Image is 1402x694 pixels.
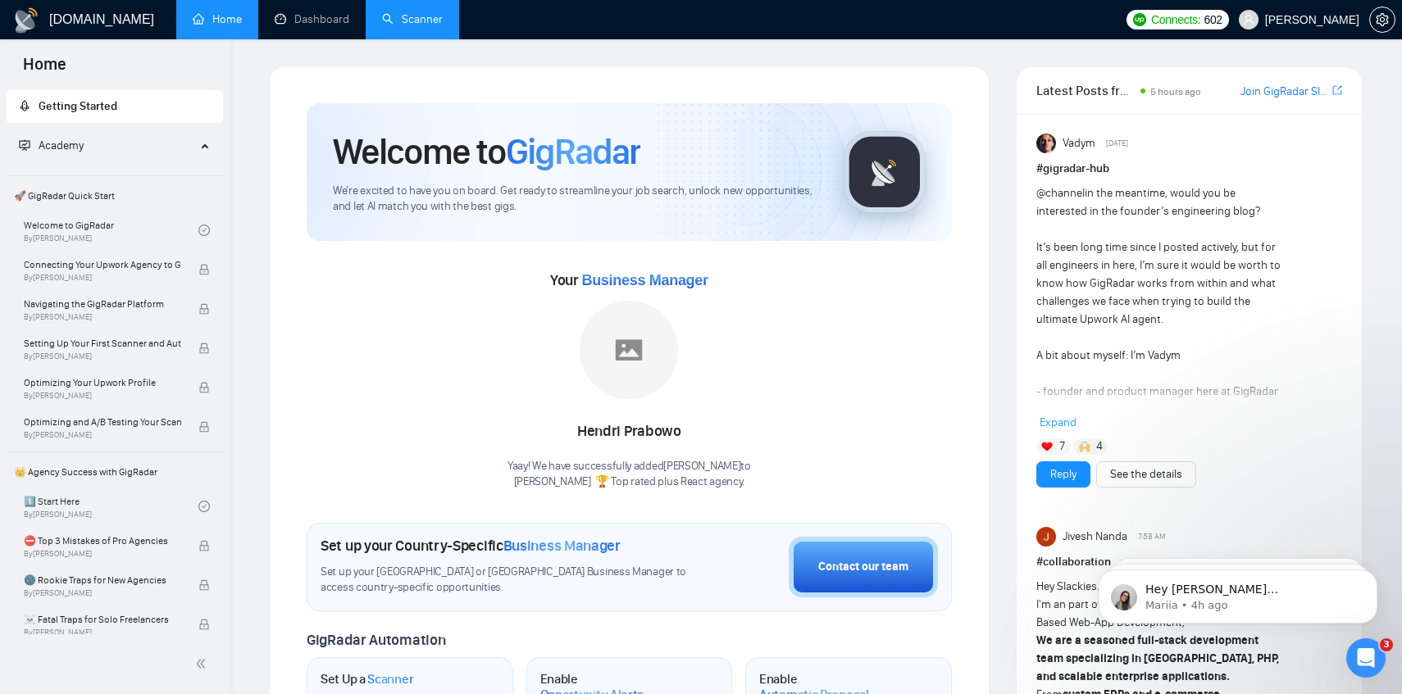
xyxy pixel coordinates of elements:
strong: We are a seasoned full-stack development team specializing in [GEOGRAPHIC_DATA], PHP, and scalabl... [1036,633,1279,683]
span: Academy [39,138,84,152]
span: double-left [195,655,212,672]
span: Connecting Your Upwork Agency to GigRadar [24,256,181,273]
span: lock [198,382,210,393]
span: 🌚 Rookie Traps for New Agencies [24,572,181,588]
span: 👑 Agency Success with GigRadar [7,456,221,488]
button: See the details [1096,461,1196,488]
img: Jivesh Nanda [1036,527,1056,547]
span: rocket [19,100,30,111]
p: [PERSON_NAME] 🏆 Top rated plus React agency . [508,474,751,490]
span: We're excited to have you on board. Get ready to streamline your job search, unlock new opportuni... [333,184,817,215]
li: Getting Started [6,90,223,123]
h1: Welcome to [333,129,640,174]
span: @channel [1036,186,1085,200]
a: homeHome [193,12,242,26]
span: 7:58 AM [1138,529,1166,544]
div: Yaay! We have successfully added [PERSON_NAME] to [508,459,751,490]
img: Vadym [1036,134,1056,153]
span: lock [198,619,210,630]
span: Business Manager [581,272,708,288]
a: dashboardDashboard [275,12,349,26]
img: placeholder.png [580,301,678,399]
span: 3 [1380,638,1393,651]
span: lock [198,421,210,433]
span: setting [1370,13,1395,26]
img: upwork-logo.png [1133,13,1146,26]
span: Expand [1040,415,1077,429]
a: searchScanner [382,12,443,26]
span: 🚀 GigRadar Quick Start [7,179,221,212]
span: Academy [19,138,84,152]
span: Vadym [1063,134,1095,152]
h1: Set up your Country-Specific [321,537,621,555]
button: Reply [1036,461,1090,488]
a: 1️⃣ Start HereBy[PERSON_NAME] [24,488,198,524]
span: fund-projection-screen [19,139,30,151]
span: [DATE] [1106,136,1128,151]
span: Setting Up Your First Scanner and Auto-Bidder [24,335,181,352]
span: Hey [PERSON_NAME][EMAIL_ADDRESS][DOMAIN_NAME], Looks like your Upwork agency [PERSON_NAME] 🏆 Top ... [71,48,280,305]
a: Welcome to GigRadarBy[PERSON_NAME] [24,212,198,248]
span: By [PERSON_NAME] [24,588,181,598]
a: export [1332,83,1342,98]
span: lock [198,579,210,591]
div: Contact our team [818,558,908,576]
span: 7 [1059,438,1065,455]
span: user [1243,14,1254,25]
span: check-circle [198,225,210,236]
span: Jivesh Nanda [1063,528,1127,546]
span: By [PERSON_NAME] [24,549,181,559]
img: ❤️ [1041,441,1053,452]
iframe: Intercom notifications message [1074,535,1402,650]
span: lock [198,264,210,275]
span: By [PERSON_NAME] [24,391,181,401]
span: Scanner [367,671,413,687]
span: Optimizing and A/B Testing Your Scanner for Better Results [24,414,181,430]
iframe: Intercom live chat [1346,638,1386,678]
span: By [PERSON_NAME] [24,312,181,322]
button: Contact our team [789,537,938,597]
span: lock [198,303,210,315]
span: 4 [1096,438,1103,455]
span: Business Manager [503,537,621,555]
a: Join GigRadar Slack Community [1240,83,1329,101]
span: By [PERSON_NAME] [24,628,181,637]
span: export [1332,84,1342,97]
img: gigradar-logo.png [844,131,926,213]
button: setting [1369,7,1395,33]
h1: Set Up a [321,671,413,687]
span: GigRadar [506,129,640,174]
span: 602 [1204,11,1222,29]
a: See the details [1110,465,1182,483]
span: 5 hours ago [1150,86,1201,98]
div: in the meantime, would you be interested in the founder’s engineering blog? It’s been long time s... [1036,184,1281,671]
span: Connects: [1151,11,1200,29]
span: Set up your [GEOGRAPHIC_DATA] or [GEOGRAPHIC_DATA] Business Manager to access country-specific op... [321,565,691,596]
span: By [PERSON_NAME] [24,273,181,283]
a: Reply [1050,465,1077,483]
span: GigRadar Automation [307,631,445,649]
h1: # gigradar-hub [1036,160,1342,178]
span: Home [10,52,80,87]
span: Your [550,271,708,289]
span: Navigating the GigRadar Platform [24,296,181,312]
span: lock [198,540,210,551]
h1: # collaboration [1036,553,1342,571]
span: Latest Posts from the GigRadar Community [1036,80,1136,101]
span: ⛔ Top 3 Mistakes of Pro Agencies [24,533,181,549]
p: Message from Mariia, sent 4h ago [71,63,283,78]
div: Hendri Prabowo [508,418,751,446]
span: Optimizing Your Upwork Profile [24,374,181,391]
span: check-circle [198,501,210,512]
img: 🙌 [1079,441,1090,452]
span: Getting Started [39,99,117,113]
img: logo [13,7,39,34]
span: By [PERSON_NAME] [24,352,181,361]
a: setting [1369,13,1395,26]
span: By [PERSON_NAME] [24,430,181,440]
span: ☠️ Fatal Traps for Solo Freelancers [24,611,181,628]
span: lock [198,342,210,354]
